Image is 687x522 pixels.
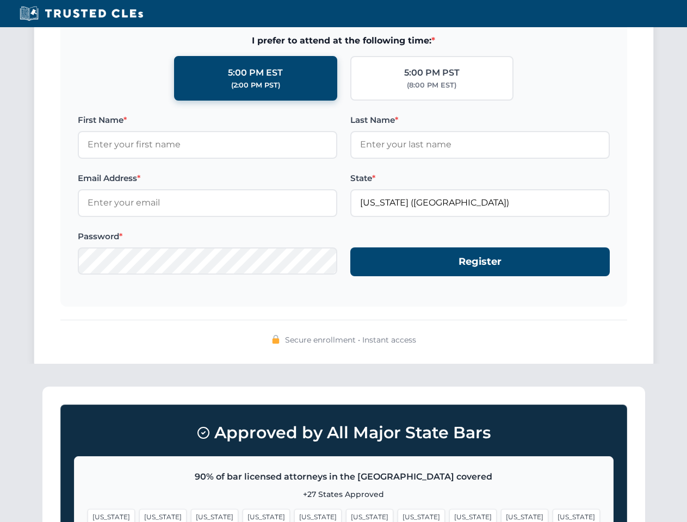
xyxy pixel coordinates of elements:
[285,334,416,346] span: Secure enrollment • Instant access
[404,66,460,80] div: 5:00 PM PST
[350,247,610,276] button: Register
[271,335,280,344] img: 🔒
[78,189,337,216] input: Enter your email
[78,131,337,158] input: Enter your first name
[78,114,337,127] label: First Name
[350,114,610,127] label: Last Name
[78,34,610,48] span: I prefer to attend at the following time:
[407,80,456,91] div: (8:00 PM EST)
[78,172,337,185] label: Email Address
[88,470,600,484] p: 90% of bar licensed attorneys in the [GEOGRAPHIC_DATA] covered
[78,230,337,243] label: Password
[16,5,146,22] img: Trusted CLEs
[228,66,283,80] div: 5:00 PM EST
[350,189,610,216] input: Florida (FL)
[88,488,600,500] p: +27 States Approved
[231,80,280,91] div: (2:00 PM PST)
[350,131,610,158] input: Enter your last name
[350,172,610,185] label: State
[74,418,614,448] h3: Approved by All Major State Bars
